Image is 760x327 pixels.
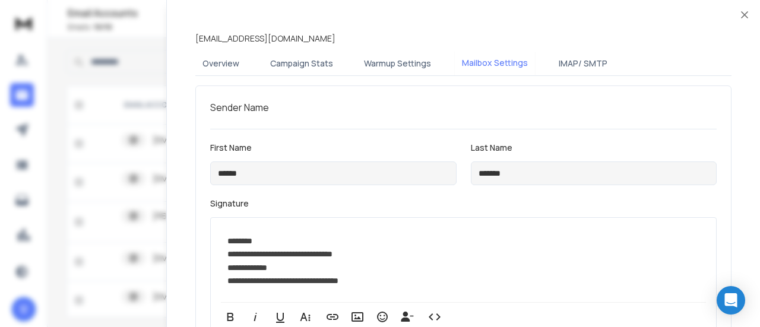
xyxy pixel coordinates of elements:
[717,286,745,315] div: Open Intercom Messenger
[210,100,717,115] h1: Sender Name
[210,144,457,152] label: First Name
[195,50,246,77] button: Overview
[471,144,717,152] label: Last Name
[552,50,615,77] button: IMAP/ SMTP
[263,50,340,77] button: Campaign Stats
[357,50,438,77] button: Warmup Settings
[195,33,335,45] p: [EMAIL_ADDRESS][DOMAIN_NAME]
[455,50,535,77] button: Mailbox Settings
[210,199,717,208] label: Signature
